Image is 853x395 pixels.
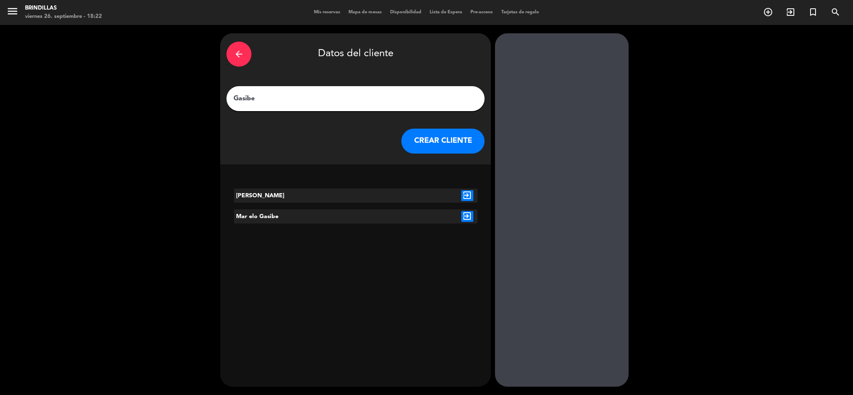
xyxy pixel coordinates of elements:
[461,190,473,201] i: exit_to_app
[234,189,336,203] div: [PERSON_NAME]
[461,211,473,222] i: exit_to_app
[466,10,497,15] span: Pre-acceso
[386,10,425,15] span: Disponibilidad
[226,40,485,69] div: Datos del cliente
[6,5,19,17] i: menu
[401,129,485,154] button: CREAR CLIENTE
[763,7,773,17] i: add_circle_outline
[6,5,19,20] button: menu
[234,49,244,59] i: arrow_back
[310,10,344,15] span: Mis reservas
[25,12,102,21] div: viernes 26. septiembre - 18:22
[425,10,466,15] span: Lista de Espera
[497,10,543,15] span: Tarjetas de regalo
[786,7,796,17] i: exit_to_app
[831,7,841,17] i: search
[234,209,336,224] div: Mar elo Gasibe
[344,10,386,15] span: Mapa de mesas
[233,93,478,104] input: Escriba nombre, correo electrónico o número de teléfono...
[808,7,818,17] i: turned_in_not
[25,4,102,12] div: Brindillas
